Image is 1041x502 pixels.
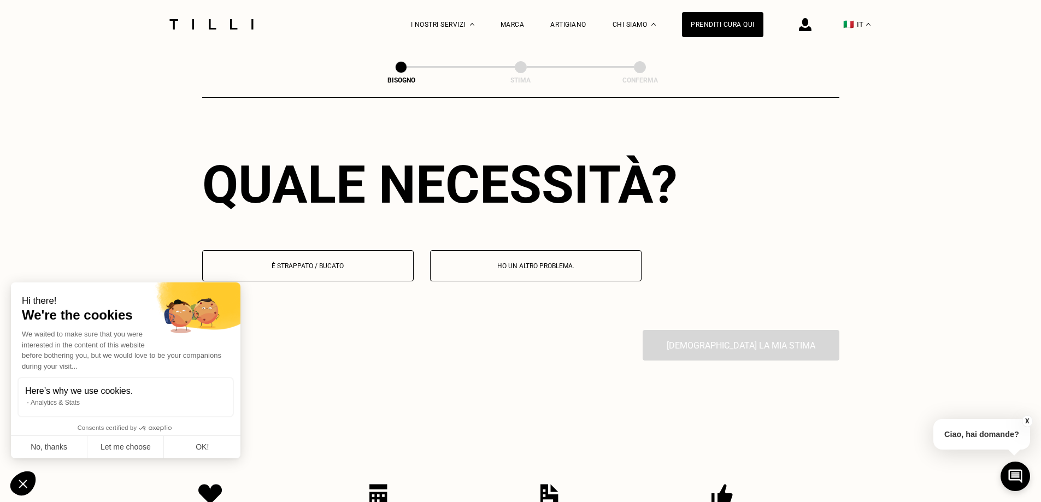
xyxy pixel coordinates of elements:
[466,76,575,84] div: Stima
[436,262,636,270] p: Ho un altro problema.
[585,76,695,84] div: Conferma
[166,19,257,29] img: Logo del servizio di sartoria Tilli
[933,419,1030,450] p: Ciao, hai domande?
[651,23,656,26] img: Menu a discesa su
[202,250,414,281] button: È strappato / bucato
[682,12,763,37] a: Prenditi cura qui
[208,262,408,270] p: È strappato / bucato
[501,21,525,28] a: Marca
[550,21,586,28] a: Artigiano
[430,250,642,281] button: Ho un altro problema.
[843,19,854,29] span: 🇮🇹
[866,23,871,26] img: menu déroulant
[1022,415,1033,427] button: X
[470,23,474,26] img: Menu a tendina
[202,154,839,215] div: Quale necessità?
[799,18,811,31] img: icona di accesso
[346,76,456,84] div: Bisogno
